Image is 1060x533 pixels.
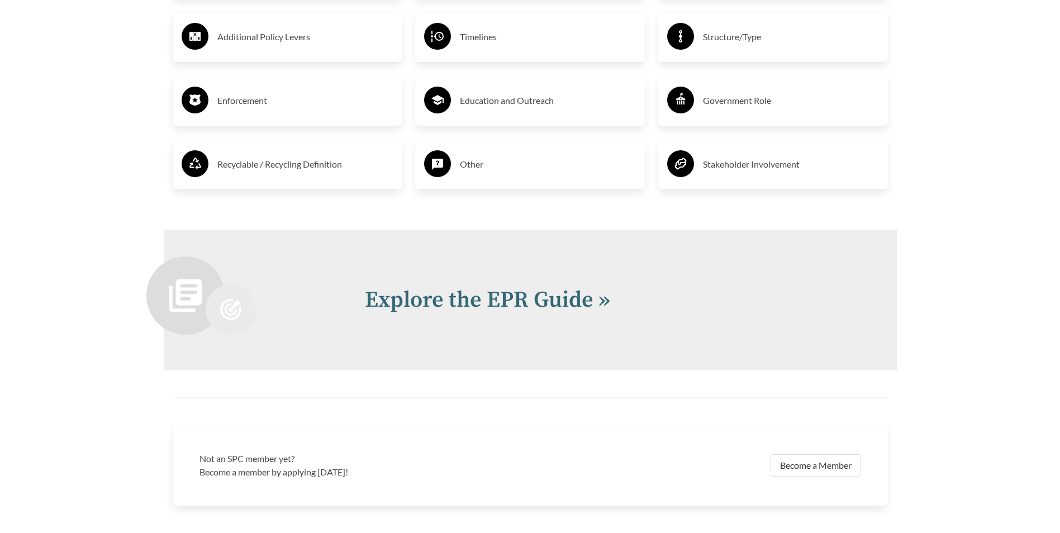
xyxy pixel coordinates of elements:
[460,28,636,46] h3: Timelines
[217,28,393,46] h3: Additional Policy Levers
[771,454,861,477] a: Become a Member
[460,92,636,110] h3: Education and Outreach
[365,286,610,314] a: Explore the EPR Guide »
[199,465,524,479] p: Become a member by applying [DATE]!
[703,28,879,46] h3: Structure/Type
[460,155,636,173] h3: Other
[199,452,524,465] h3: Not an SPC member yet?
[217,155,393,173] h3: Recyclable / Recycling Definition
[703,155,879,173] h3: Stakeholder Involvement
[217,92,393,110] h3: Enforcement
[703,92,879,110] h3: Government Role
